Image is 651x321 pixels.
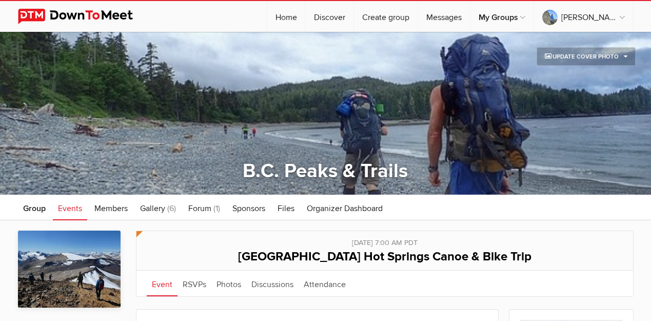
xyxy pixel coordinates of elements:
[227,195,270,220] a: Sponsors
[354,1,418,32] a: Create group
[188,203,211,214] span: Forum
[135,195,181,220] a: Gallery (6)
[307,203,383,214] span: Organizer Dashboard
[418,1,470,32] a: Messages
[213,203,220,214] span: (1)
[278,203,294,214] span: Files
[167,203,176,214] span: (6)
[89,195,133,220] a: Members
[18,195,51,220] a: Group
[267,1,305,32] a: Home
[211,271,246,296] a: Photos
[183,195,225,220] a: Forum (1)
[147,271,177,296] a: Event
[18,9,149,24] img: DownToMeet
[537,47,636,66] a: Update Cover Photo
[232,203,265,214] span: Sponsors
[299,271,351,296] a: Attendance
[53,195,87,220] a: Events
[58,203,82,214] span: Events
[18,231,121,308] img: B.C. Peaks & Trails
[243,159,408,183] a: B.C. Peaks & Trails
[94,203,128,214] span: Members
[246,271,299,296] a: Discussions
[534,1,633,32] a: [PERSON_NAME]
[306,1,353,32] a: Discover
[177,271,211,296] a: RSVPs
[272,195,300,220] a: Files
[302,195,388,220] a: Organizer Dashboard
[147,231,623,249] div: [DATE] 7:00 AM PDT
[23,203,46,214] span: Group
[140,203,165,214] span: Gallery
[238,249,531,264] span: [GEOGRAPHIC_DATA] Hot Springs Canoe & Bike Trip
[470,1,534,32] a: My Groups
